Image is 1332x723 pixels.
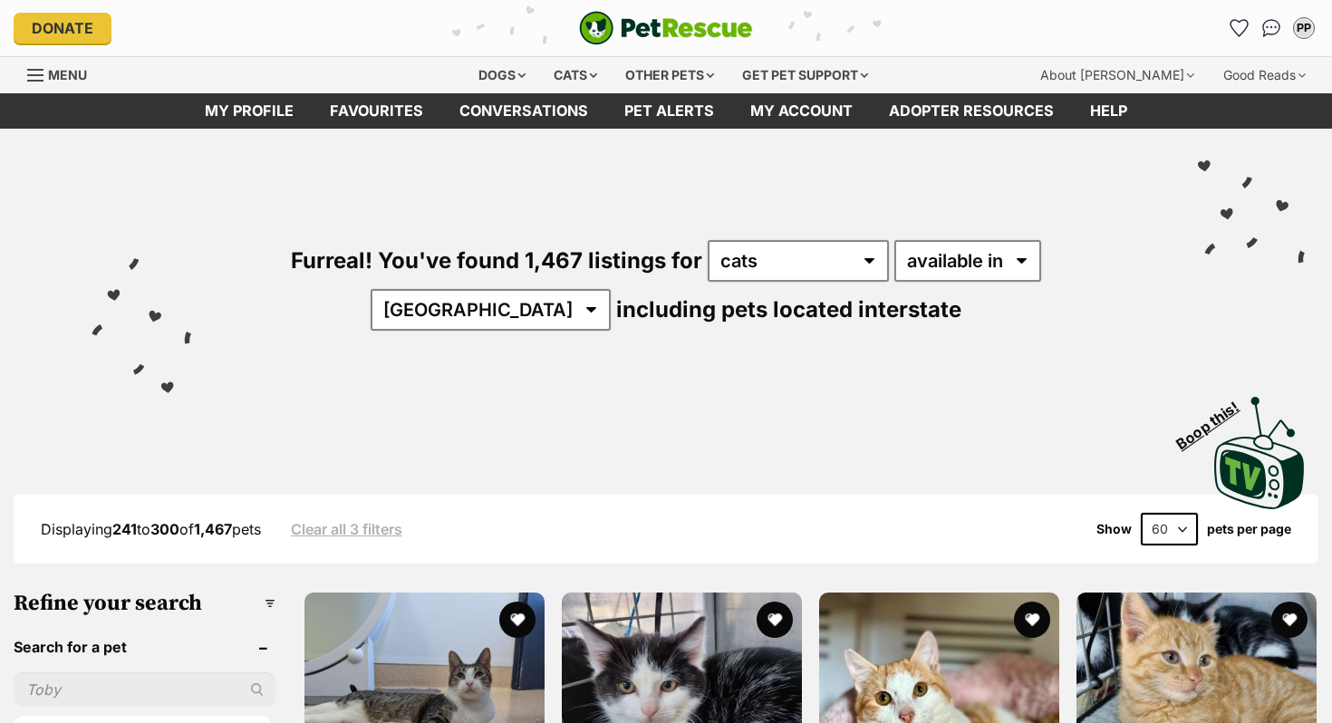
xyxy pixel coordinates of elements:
a: Conversations [1257,14,1286,43]
div: Other pets [613,57,727,93]
a: Boop this! [1214,381,1305,513]
a: My account [732,93,871,129]
button: favourite [1271,602,1308,638]
h3: Refine your search [14,591,275,616]
span: including pets located interstate [616,296,961,323]
span: Menu [48,67,87,82]
header: Search for a pet [14,639,275,655]
div: PP [1295,19,1313,37]
ul: Account quick links [1224,14,1318,43]
strong: 300 [150,520,179,538]
a: PetRescue [579,11,753,45]
span: Boop this! [1173,387,1257,452]
a: Donate [14,13,111,43]
strong: 241 [112,520,137,538]
a: conversations [441,93,606,129]
button: favourite [1014,602,1050,638]
a: Favourites [312,93,441,129]
span: Furreal! You've found 1,467 listings for [291,247,702,274]
strong: 1,467 [194,520,232,538]
label: pets per page [1207,522,1291,536]
div: Cats [541,57,610,93]
a: Clear all 3 filters [291,521,402,537]
div: Get pet support [729,57,881,93]
input: Toby [14,672,275,707]
a: Menu [27,57,100,90]
button: favourite [757,602,793,638]
img: logo-cat-932fe2b9b8326f06289b0f2fb663e598f794de774fb13d1741a6617ecf9a85b4.svg [579,11,753,45]
a: Pet alerts [606,93,732,129]
img: chat-41dd97257d64d25036548639549fe6c8038ab92f7586957e7f3b1b290dea8141.svg [1262,19,1281,37]
span: Displaying to of pets [41,520,261,538]
span: Show [1096,522,1132,536]
a: Help [1072,93,1145,129]
div: Dogs [466,57,538,93]
button: My account [1289,14,1318,43]
a: Favourites [1224,14,1253,43]
img: PetRescue TV logo [1214,397,1305,509]
div: Good Reads [1211,57,1318,93]
button: favourite [499,602,536,638]
a: Adopter resources [871,93,1072,129]
a: My profile [187,93,312,129]
div: About [PERSON_NAME] [1028,57,1207,93]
